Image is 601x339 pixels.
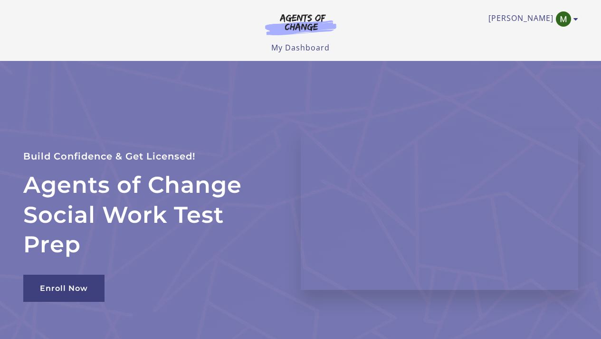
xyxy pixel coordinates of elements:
[255,13,346,35] img: Agents of Change Logo
[488,11,573,27] a: Toggle menu
[23,170,278,259] h2: Agents of Change Social Work Test Prep
[23,275,105,302] a: Enroll Now
[23,149,278,164] p: Build Confidence & Get Licensed!
[271,42,330,53] a: My Dashboard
